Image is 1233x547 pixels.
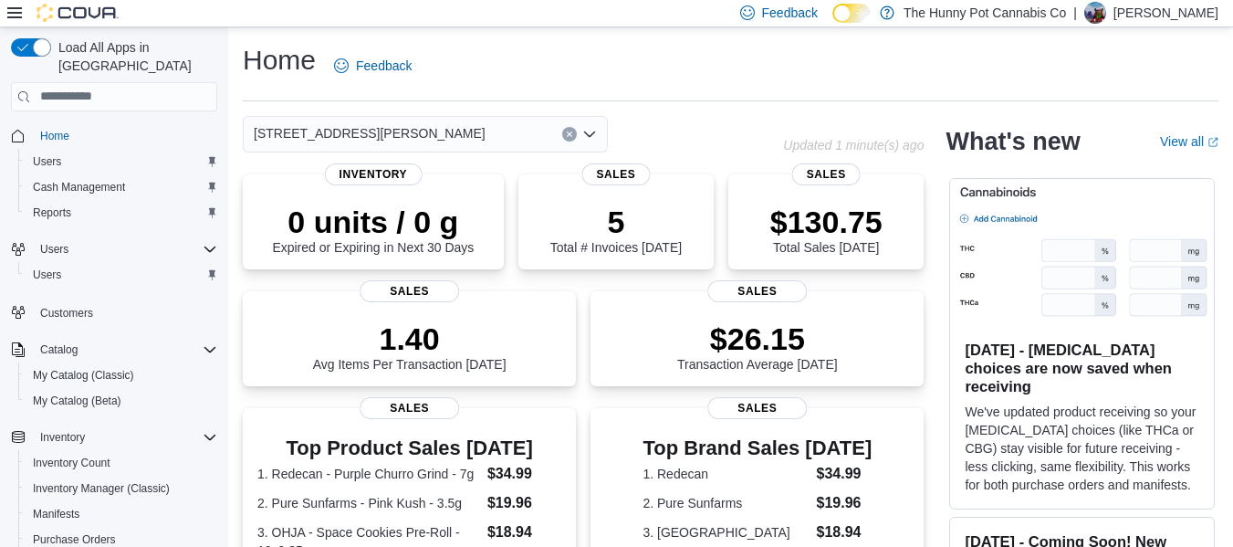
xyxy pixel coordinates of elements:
[770,204,883,255] div: Total Sales [DATE]
[327,47,419,84] a: Feedback
[832,4,871,23] input: Dark Mode
[26,364,217,386] span: My Catalog (Classic)
[313,321,507,372] div: Avg Items Per Transaction [DATE]
[51,38,217,75] span: Load All Apps in [GEOGRAPHIC_DATA]
[1160,134,1218,149] a: View allExternal link
[26,151,68,173] a: Users
[1113,2,1218,24] p: [PERSON_NAME]
[18,450,225,476] button: Inventory Count
[360,280,460,302] span: Sales
[487,463,561,485] dd: $34.99
[762,4,818,22] span: Feedback
[26,452,118,474] a: Inventory Count
[4,425,225,450] button: Inventory
[33,300,217,323] span: Customers
[817,521,873,543] dd: $18.94
[257,465,480,483] dt: 1. Redecan - Purple Churro Grind - 7g
[254,122,486,144] span: [STREET_ADDRESS][PERSON_NAME]
[18,200,225,226] button: Reports
[33,339,85,361] button: Catalog
[26,151,217,173] span: Users
[582,127,597,142] button: Open list of options
[26,264,68,286] a: Users
[677,321,838,372] div: Transaction Average [DATE]
[26,176,217,198] span: Cash Management
[33,180,125,195] span: Cash Management
[550,204,682,255] div: Total # Invoices [DATE]
[946,127,1080,156] h2: What's new
[643,437,872,459] h3: Top Brand Sales [DATE]
[817,463,873,485] dd: $34.99
[257,494,480,512] dt: 2. Pure Sunfarms - Pink Kush - 3.5g
[965,341,1199,395] h3: [DATE] - [MEDICAL_DATA] choices are now saved when receiving
[33,238,217,260] span: Users
[33,124,217,147] span: Home
[4,299,225,325] button: Customers
[1073,2,1077,24] p: |
[792,163,861,185] span: Sales
[18,262,225,288] button: Users
[243,42,316,79] h1: Home
[832,23,833,24] span: Dark Mode
[643,523,809,542] dt: 3. [GEOGRAPHIC_DATA]
[33,426,92,448] button: Inventory
[40,129,69,143] span: Home
[4,122,225,149] button: Home
[313,321,507,357] p: 1.40
[33,125,77,147] a: Home
[487,521,561,543] dd: $18.94
[33,368,134,383] span: My Catalog (Classic)
[18,149,225,174] button: Users
[707,280,808,302] span: Sales
[4,237,225,262] button: Users
[360,397,460,419] span: Sales
[40,306,93,321] span: Customers
[707,397,808,419] span: Sales
[26,202,217,224] span: Reports
[18,476,225,501] button: Inventory Manager (Classic)
[33,507,79,521] span: Manifests
[37,4,119,22] img: Cova
[904,2,1066,24] p: The Hunny Pot Cannabis Co
[33,154,61,169] span: Users
[325,163,423,185] span: Inventory
[33,205,71,220] span: Reports
[26,503,217,525] span: Manifests
[257,437,561,459] h3: Top Product Sales [DATE]
[18,388,225,414] button: My Catalog (Beta)
[33,394,121,408] span: My Catalog (Beta)
[272,204,474,255] div: Expired or Expiring in Next 30 Days
[18,501,225,527] button: Manifests
[550,204,682,240] p: 5
[817,492,873,514] dd: $19.96
[1084,2,1106,24] div: Kyle Billie
[18,174,225,200] button: Cash Management
[356,57,412,75] span: Feedback
[783,138,924,153] p: Updated 1 minute(s) ago
[272,204,474,240] p: 0 units / 0 g
[26,202,78,224] a: Reports
[562,127,577,142] button: Clear input
[40,242,68,257] span: Users
[581,163,650,185] span: Sales
[26,390,217,412] span: My Catalog (Beta)
[26,390,129,412] a: My Catalog (Beta)
[33,456,110,470] span: Inventory Count
[33,268,61,282] span: Users
[40,342,78,357] span: Catalog
[33,302,100,324] a: Customers
[4,337,225,363] button: Catalog
[487,492,561,514] dd: $19.96
[26,176,132,198] a: Cash Management
[965,403,1199,494] p: We've updated product receiving so your [MEDICAL_DATA] choices (like THCa or CBG) stay visible fo...
[643,465,809,483] dt: 1. Redecan
[26,364,141,386] a: My Catalog (Classic)
[643,494,809,512] dt: 2. Pure Sunfarms
[1207,137,1218,148] svg: External link
[33,238,76,260] button: Users
[18,363,225,388] button: My Catalog (Classic)
[26,478,217,500] span: Inventory Manager (Classic)
[677,321,838,357] p: $26.15
[33,339,217,361] span: Catalog
[770,204,883,240] p: $130.75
